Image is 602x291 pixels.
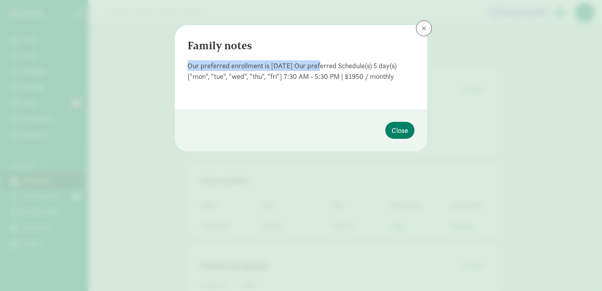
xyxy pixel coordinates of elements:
[385,122,414,139] button: Close
[392,125,408,136] span: Close
[188,60,414,82] div: Our preferred enrollment is [DATE] Our preferred Schedule(s) 5 day(s) ["mon", "tue", "wed", "thu"...
[188,38,414,54] div: Family notes
[563,253,602,291] iframe: Chat Widget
